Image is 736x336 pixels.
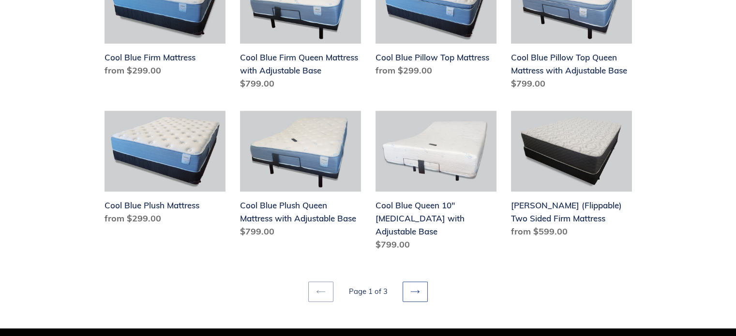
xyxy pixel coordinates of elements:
a: Cool Blue Plush Queen Mattress with Adjustable Base [240,111,361,242]
a: Cool Blue Plush Mattress [105,111,225,229]
a: Cool Blue Queen 10" Memory Foam with Adjustable Base [376,111,496,255]
li: Page 1 of 3 [335,286,401,297]
a: Del Ray (Flippable) Two Sided Firm Mattress [511,111,632,242]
